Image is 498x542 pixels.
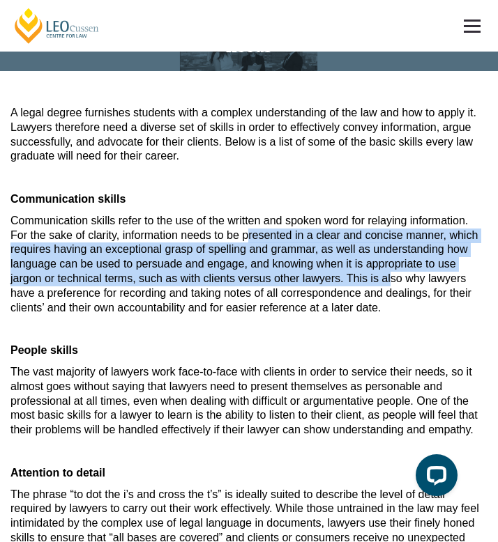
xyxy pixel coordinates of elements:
[10,467,105,479] b: Attention to detail
[405,449,463,507] iframe: LiveChat chat widget
[13,7,101,45] a: [PERSON_NAME] Centre for Law
[10,215,478,313] span: Communication skills refer to the use of the written and spoken word for relaying information. Fo...
[10,193,126,205] b: Communication skills
[10,344,78,356] b: People skills
[10,366,478,435] span: The vast majority of lawyers work face-to-face with clients in order to service their needs, so i...
[10,107,476,162] span: A legal degree furnishes students with a complex understanding of the law and how to apply it. La...
[120,19,378,56] h1: Basic skills every law graduate needs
